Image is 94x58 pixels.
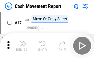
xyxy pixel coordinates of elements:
img: Back [5,2,12,10]
div: pending... [26,25,43,30]
div: Cash Movement Report [15,3,61,9]
img: Support [74,4,79,9]
img: Settings menu [82,2,89,10]
div: Move Or Copy Sheet [31,15,68,23]
span: # 17 [15,20,22,25]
